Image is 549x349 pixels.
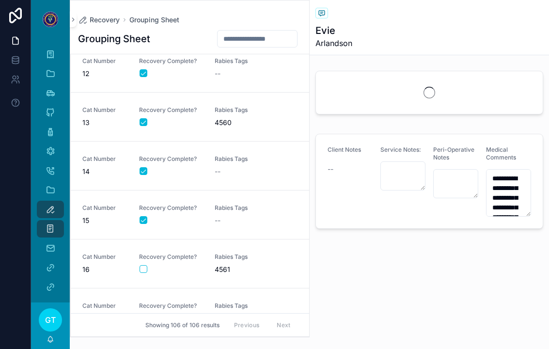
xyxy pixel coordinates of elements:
h1: Evie [315,24,352,37]
a: Cat Number13Recovery Complete?Rabies Tags4560 [71,93,309,142]
a: Cat Number12Recovery Complete?Rabies Tags-- [71,44,309,93]
span: Rabies Tags [215,155,279,163]
span: Rabies Tags [215,253,279,261]
span: Recovery Complete? [139,155,203,163]
span: Client Notes [328,146,361,153]
span: 4560 [215,118,279,127]
span: GT [45,314,56,326]
span: 12 [82,69,127,79]
span: Rabies Tags [215,302,279,310]
span: -- [215,167,220,176]
span: -- [215,216,220,225]
span: Peri-Operative Notes [433,146,474,161]
span: Recovery Complete? [139,106,203,114]
span: 4561 [215,265,279,274]
span: Rabies Tags [215,204,279,212]
span: Cat Number [82,155,127,163]
span: Recovery Complete? [139,57,203,65]
img: App logo [43,12,58,27]
div: scrollable content [31,39,70,302]
a: Grouping Sheet [129,15,179,25]
span: 13 [82,118,127,127]
span: Rabies Tags [215,106,279,114]
span: -- [328,164,333,174]
span: Showing 106 of 106 results [145,321,220,329]
span: 15 [82,216,127,225]
span: Cat Number [82,302,127,310]
a: Cat Number16Recovery Complete?Rabies Tags4561 [71,239,309,288]
span: Arlandson [315,37,352,49]
span: Rabies Tags [215,57,279,65]
span: Cat Number [82,106,127,114]
a: Recovery [78,15,120,25]
span: Cat Number [82,253,127,261]
a: Cat Number14Recovery Complete?Rabies Tags-- [71,142,309,190]
span: Recovery [90,15,120,25]
span: Service Notes: [380,146,421,153]
span: Recovery Complete? [139,253,203,261]
a: Cat Number15Recovery Complete?Rabies Tags-- [71,190,309,239]
span: Cat Number [82,204,127,212]
span: Recovery Complete? [139,302,203,310]
span: 14 [82,167,127,176]
span: Recovery Complete? [139,204,203,212]
h1: Grouping Sheet [78,32,150,46]
span: Cat Number [82,57,127,65]
span: -- [215,69,220,79]
span: Medical Comments [486,146,516,161]
a: Cat Number17Recovery Complete?Rabies Tags4562 [71,288,309,337]
span: 16 [82,265,127,274]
